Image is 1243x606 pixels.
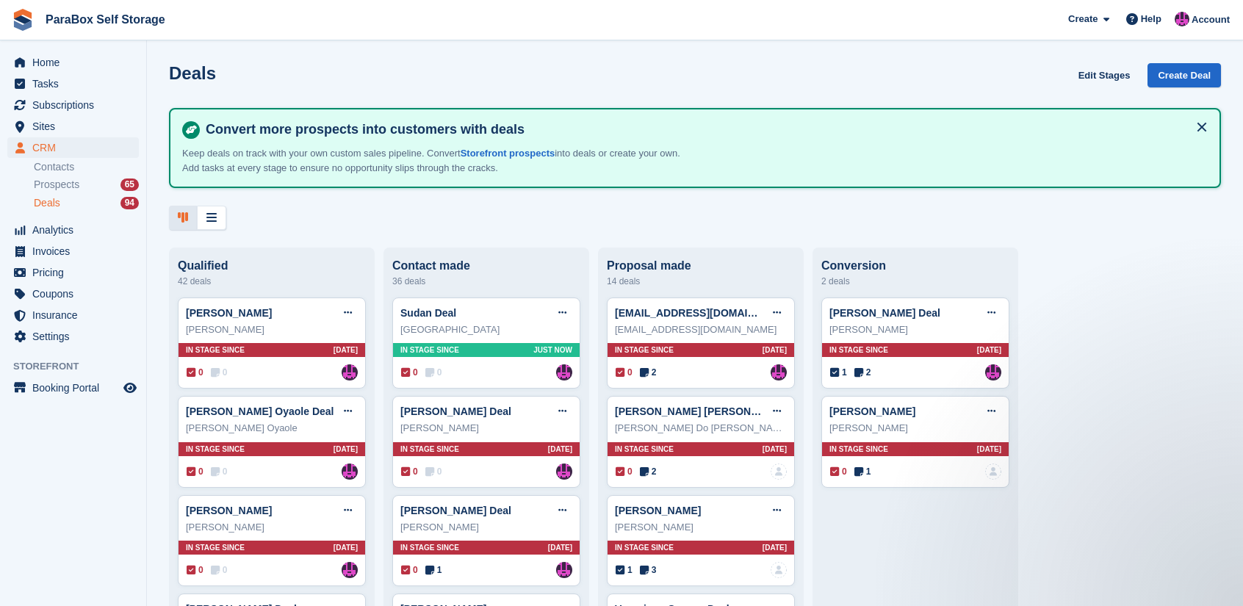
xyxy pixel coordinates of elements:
span: [DATE] [763,444,787,455]
span: [DATE] [334,444,358,455]
span: 0 [211,366,228,379]
div: Conversion [821,259,1009,273]
div: [GEOGRAPHIC_DATA] [400,322,572,337]
span: In stage since [615,542,674,553]
span: CRM [32,137,120,158]
a: menu [7,378,139,398]
a: [EMAIL_ADDRESS][DOMAIN_NAME] Deal [615,307,819,319]
div: [PERSON_NAME] Do [PERSON_NAME] [615,421,787,436]
div: Proposal made [607,259,795,273]
span: 0 [401,366,418,379]
span: Pricing [32,262,120,283]
a: ParaBox Self Storage [40,7,171,32]
span: Settings [32,326,120,347]
a: menu [7,284,139,304]
span: Prospects [34,178,79,192]
div: [PERSON_NAME] [615,520,787,535]
span: 2 [640,465,657,478]
img: Paul Wolfson [556,562,572,578]
img: Paul Wolfson [985,364,1001,380]
span: Account [1192,12,1230,27]
span: 0 [401,563,418,577]
span: Storefront [13,359,146,374]
span: 2 [640,366,657,379]
a: [PERSON_NAME] Deal [400,405,511,417]
img: Paul Wolfson [771,364,787,380]
div: Qualified [178,259,366,273]
a: menu [7,220,139,240]
span: 1 [854,465,871,478]
span: 0 [830,465,847,478]
span: [DATE] [977,444,1001,455]
span: Booking Portal [32,378,120,398]
span: Coupons [32,284,120,304]
span: 0 [425,366,442,379]
span: Deals [34,196,60,210]
div: Contact made [392,259,580,273]
a: menu [7,52,139,73]
img: Paul Wolfson [1175,12,1189,26]
img: Paul Wolfson [342,463,358,480]
div: [PERSON_NAME] [400,421,572,436]
div: [EMAIL_ADDRESS][DOMAIN_NAME] [615,322,787,337]
img: stora-icon-8386f47178a22dfd0bd8f6a31ec36ba5ce8667c1dd55bd0f319d3a0aa187defe.svg [12,9,34,31]
span: In stage since [400,345,459,356]
a: menu [7,73,139,94]
span: In stage since [400,542,459,553]
h1: Deals [169,63,216,83]
a: [PERSON_NAME] [186,307,272,319]
a: Deals 94 [34,195,139,211]
a: Paul Wolfson [556,364,572,380]
div: 94 [120,197,139,209]
span: [DATE] [763,345,787,356]
div: 36 deals [392,273,580,290]
a: [PERSON_NAME] Oyaole Deal [186,405,334,417]
a: Prospects 65 [34,177,139,192]
span: In stage since [615,444,674,455]
div: 65 [120,178,139,191]
a: menu [7,241,139,261]
span: 0 [425,465,442,478]
img: Paul Wolfson [556,463,572,480]
a: [PERSON_NAME] [186,505,272,516]
span: 0 [616,366,633,379]
span: Sites [32,116,120,137]
span: 3 [640,563,657,577]
span: In stage since [400,444,459,455]
span: Subscriptions [32,95,120,115]
span: In stage since [829,444,888,455]
span: [DATE] [763,542,787,553]
img: deal-assignee-blank [985,463,1001,480]
span: In stage since [186,542,245,553]
a: menu [7,95,139,115]
img: Paul Wolfson [342,364,358,380]
a: Storefront prospects [461,148,555,159]
span: In stage since [615,345,674,356]
span: In stage since [186,444,245,455]
a: [PERSON_NAME] Deal [400,505,511,516]
a: Edit Stages [1073,63,1136,87]
p: Keep deals on track with your own custom sales pipeline. Convert into deals or create your own. A... [182,146,696,175]
a: Sudan Deal [400,307,456,319]
div: [PERSON_NAME] [829,421,1001,436]
span: 1 [830,366,847,379]
a: Create Deal [1147,63,1221,87]
div: [PERSON_NAME] Oyaole [186,421,358,436]
span: Help [1141,12,1161,26]
h4: Convert more prospects into customers with deals [200,121,1208,138]
span: 1 [616,563,633,577]
div: 2 deals [821,273,1009,290]
a: [PERSON_NAME] [615,505,701,516]
span: 2 [854,366,871,379]
div: [PERSON_NAME] [186,520,358,535]
span: Just now [533,345,572,356]
span: Analytics [32,220,120,240]
a: Contacts [34,160,139,174]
